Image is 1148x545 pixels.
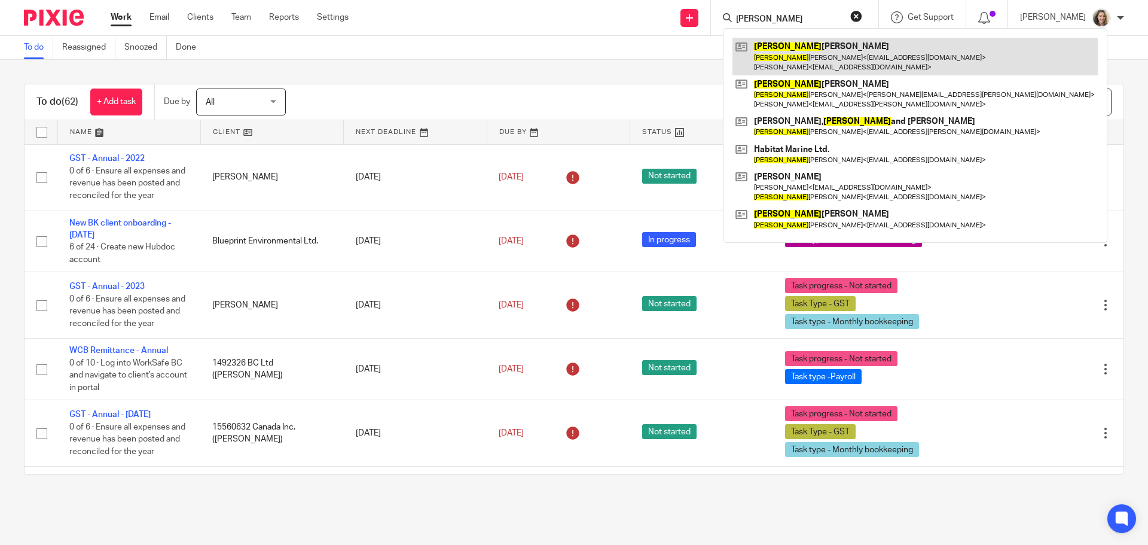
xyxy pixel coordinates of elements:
[1092,8,1111,28] img: IMG_7896.JPG
[908,13,954,22] span: Get Support
[785,351,897,366] span: Task progress - Not started
[785,369,862,384] span: Task type -Payroll
[69,219,171,239] a: New BK client onboarding - [DATE]
[200,339,343,400] td: 1492326 BC Ltd ([PERSON_NAME])
[344,467,487,509] td: [DATE]
[69,243,175,264] span: 6 of 24 · Create new Hubdoc account
[642,296,697,311] span: Not started
[344,144,487,211] td: [DATE]
[344,400,487,467] td: [DATE]
[200,211,343,272] td: Blueprint Environmental Ltd.
[69,410,151,419] a: GST - Annual - [DATE]
[269,11,299,23] a: Reports
[785,278,897,293] span: Task progress - Not started
[499,301,524,309] span: [DATE]
[785,424,856,439] span: Task Type - GST
[344,211,487,272] td: [DATE]
[200,144,343,211] td: [PERSON_NAME]
[642,360,697,375] span: Not started
[62,97,78,106] span: (62)
[344,272,487,339] td: [DATE]
[69,154,145,163] a: GST - Annual - 2022
[850,10,862,22] button: Clear
[499,365,524,373] span: [DATE]
[642,169,697,184] span: Not started
[164,96,190,108] p: Due by
[785,406,897,421] span: Task progress - Not started
[69,282,145,291] a: GST - Annual - 2023
[69,346,168,355] a: WCB Remittance - Annual
[200,400,343,467] td: 15560632 Canada Inc. ([PERSON_NAME])
[317,11,349,23] a: Settings
[111,11,132,23] a: Work
[499,429,524,437] span: [DATE]
[785,442,919,457] span: Task type - Monthly bookkeeping
[1020,11,1086,23] p: [PERSON_NAME]
[62,36,115,59] a: Reassigned
[36,96,78,108] h1: To do
[785,296,856,311] span: Task Type - GST
[124,36,167,59] a: Snoozed
[69,167,185,200] span: 0 of 6 · Ensure all expenses and revenue has been posted and reconciled for the year
[90,89,142,115] a: + Add task
[200,467,343,509] td: [PERSON_NAME]
[735,14,842,25] input: Search
[149,11,169,23] a: Email
[187,11,213,23] a: Clients
[231,11,251,23] a: Team
[69,423,185,456] span: 0 of 6 · Ensure all expenses and revenue has been posted and reconciled for the year
[200,272,343,339] td: [PERSON_NAME]
[499,237,524,245] span: [DATE]
[642,424,697,439] span: Not started
[24,36,53,59] a: To do
[344,339,487,400] td: [DATE]
[24,10,84,26] img: Pixie
[69,295,185,328] span: 0 of 6 · Ensure all expenses and revenue has been posted and reconciled for the year
[785,314,919,329] span: Task type - Monthly bookkeeping
[176,36,205,59] a: Done
[499,173,524,181] span: [DATE]
[206,98,215,106] span: All
[642,232,696,247] span: In progress
[69,359,187,392] span: 0 of 10 · Log into WorkSafe BC and navigate to client's account in portal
